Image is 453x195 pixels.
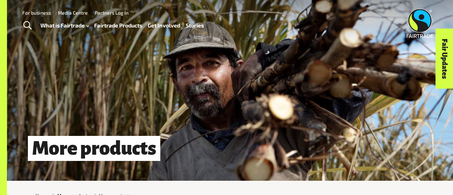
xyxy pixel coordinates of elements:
[19,17,36,34] a: Toggle Search
[58,10,88,16] a: Media Centre
[95,10,129,16] a: Partners Log In
[186,21,204,31] a: Stories
[148,21,180,31] a: Get Involved
[22,10,51,16] a: For business
[94,21,142,31] a: Fairtrade Products
[28,136,160,161] h1: More products
[40,21,89,31] a: What is Fairtrade
[407,9,433,38] img: Fairtrade Australia New Zealand logo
